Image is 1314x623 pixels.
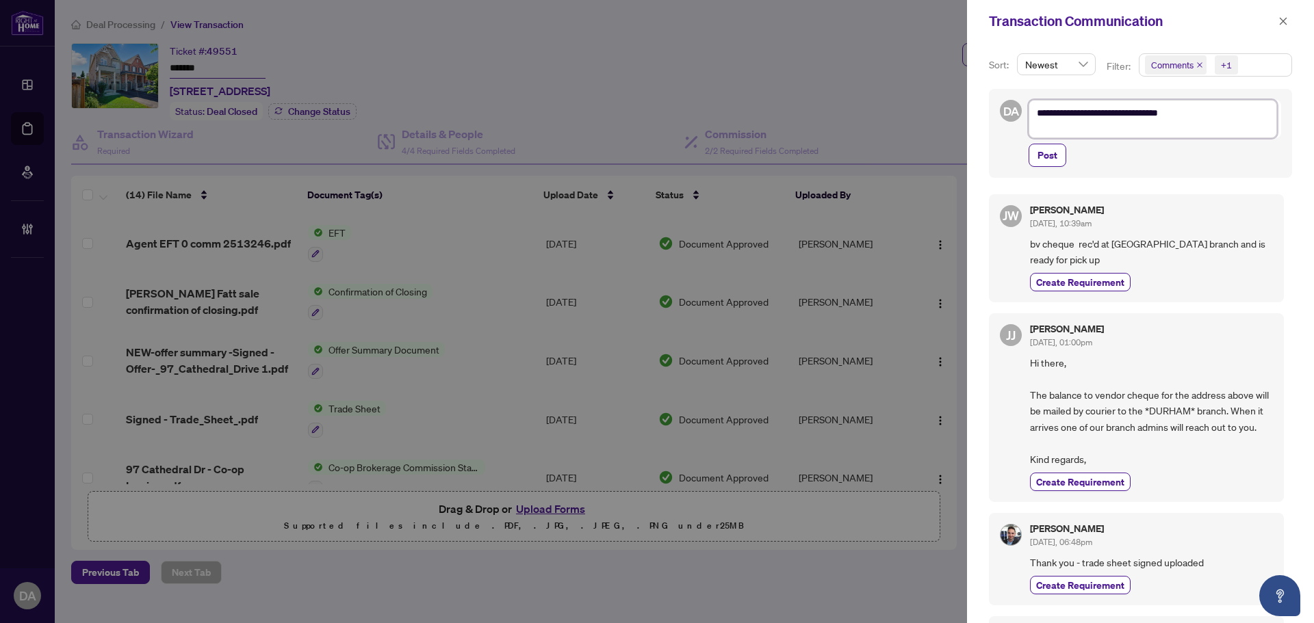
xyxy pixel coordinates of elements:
[1030,576,1131,594] button: Create Requirement
[1030,324,1104,334] h5: [PERSON_NAME]
[1025,54,1087,75] span: Newest
[989,57,1012,72] p: Sort:
[1003,206,1019,225] span: JW
[1259,575,1300,616] button: Open asap
[1030,218,1092,228] span: [DATE], 10:39am
[1030,555,1273,570] span: Thank you - trade sheet signed uploaded
[1107,59,1133,74] p: Filter:
[1221,58,1232,72] div: +1
[1038,144,1057,166] span: Post
[1006,326,1016,345] span: JJ
[989,11,1274,31] div: Transaction Communication
[1196,62,1203,68] span: close
[1030,205,1104,215] h5: [PERSON_NAME]
[1036,578,1124,592] span: Create Requirement
[1003,102,1019,120] span: DA
[1030,473,1131,491] button: Create Requirement
[1030,236,1273,268] span: bv cheque rec'd at [GEOGRAPHIC_DATA] branch and is ready for pick up
[1278,16,1288,26] span: close
[1001,525,1021,545] img: Profile Icon
[1151,58,1194,72] span: Comments
[1030,273,1131,291] button: Create Requirement
[1030,337,1092,347] span: [DATE], 01:00pm
[1030,524,1104,533] h5: [PERSON_NAME]
[1036,475,1124,489] span: Create Requirement
[1030,537,1092,547] span: [DATE], 06:48pm
[1145,55,1207,75] span: Comments
[1029,144,1066,167] button: Post
[1036,275,1124,289] span: Create Requirement
[1030,355,1273,467] span: Hi there, The balance to vendor cheque for the address above will be mailed by courier to the *DU...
